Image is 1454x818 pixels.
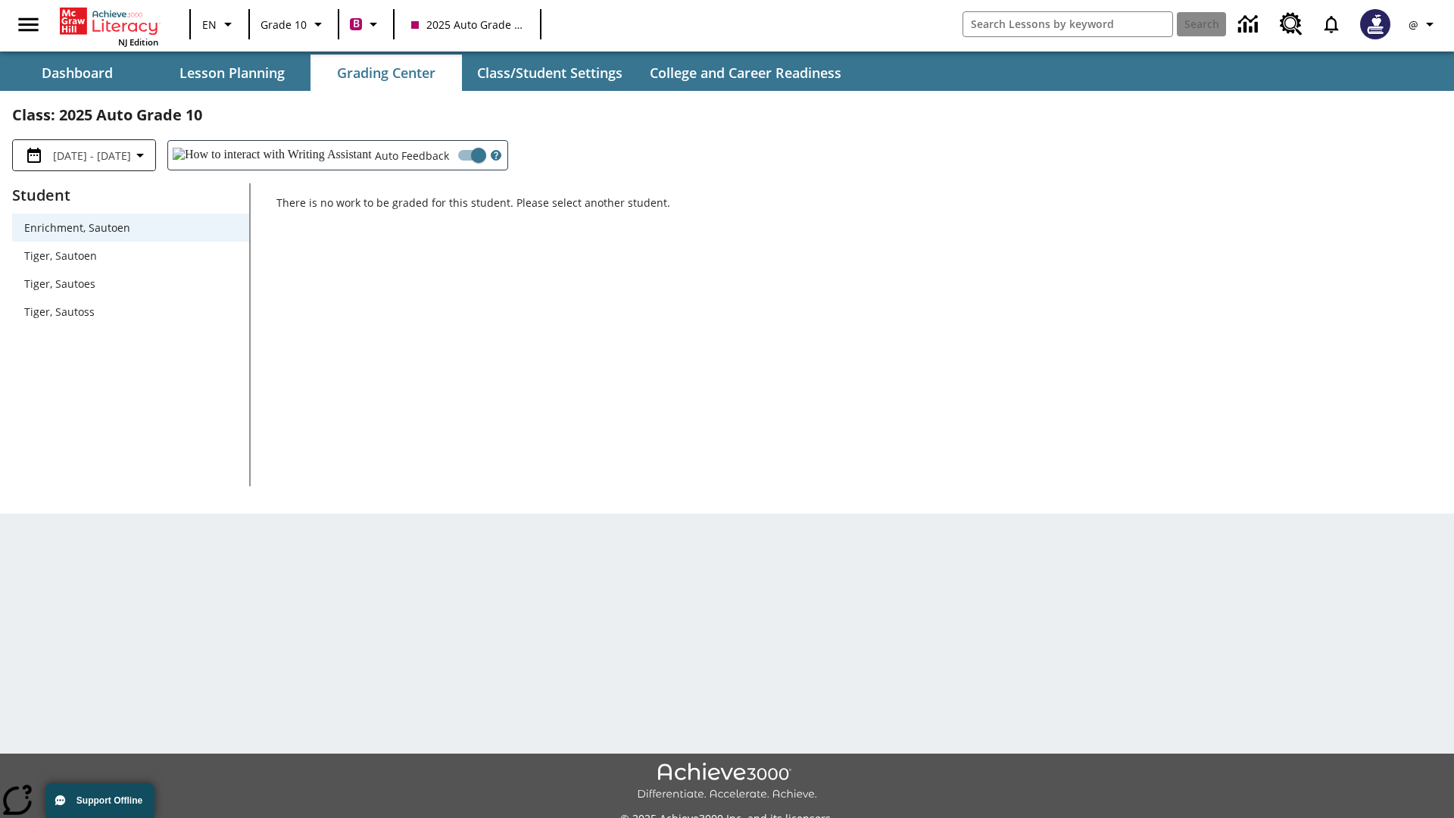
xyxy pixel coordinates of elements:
button: Select the date range menu item [19,146,149,164]
span: Support Offline [76,795,142,806]
img: Avatar [1360,9,1390,39]
span: Grade 10 [261,17,307,33]
button: Grade: Grade 10, Select a grade [254,11,333,38]
a: Data Center [1229,4,1271,45]
button: Class/Student Settings [465,55,635,91]
p: There is no work to be graded for this student. Please select another student. [276,195,1442,223]
h2: Class : 2025 Auto Grade 10 [12,103,1442,127]
span: B [353,14,360,33]
button: Lesson Planning [156,55,307,91]
button: Support Offline [45,783,154,818]
div: Tiger, Sautoen [12,242,249,270]
span: Tiger, Sautoen [24,248,237,264]
a: Notifications [1312,5,1351,44]
a: Resource Center, Will open in new tab [1271,4,1312,45]
button: Profile/Settings [1399,11,1448,38]
p: Student [12,183,249,208]
span: NJ Edition [118,36,158,48]
button: Language: EN, Select a language [195,11,244,38]
a: Home [60,6,158,36]
div: Tiger, Sautoss [12,298,249,326]
img: How to interact with Writing Assistant [173,148,372,163]
div: Home [60,5,158,48]
svg: Collapse Date Range Filter [131,146,149,164]
span: Tiger, Sautoes [24,276,237,292]
span: @ [1409,17,1418,33]
span: Tiger, Sautoss [24,304,237,320]
button: College and Career Readiness [638,55,853,91]
button: Dashboard [2,55,153,91]
button: Open side menu [6,2,51,47]
button: Open Help for Writing Assistant [485,141,507,170]
span: [DATE] - [DATE] [53,148,131,164]
span: EN [202,17,217,33]
span: Enrichment, Sautoen [24,220,237,236]
span: 2025 Auto Grade 10 [411,17,523,33]
div: Tiger, Sautoes [12,270,249,298]
button: Select a new avatar [1351,5,1399,44]
input: search field [963,12,1172,36]
span: Auto Feedback [375,148,449,164]
button: Boost Class color is violet red. Change class color [344,11,388,38]
img: Achieve3000 Differentiate Accelerate Achieve [637,763,817,801]
button: Grading Center [310,55,462,91]
div: Enrichment, Sautoen [12,214,249,242]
